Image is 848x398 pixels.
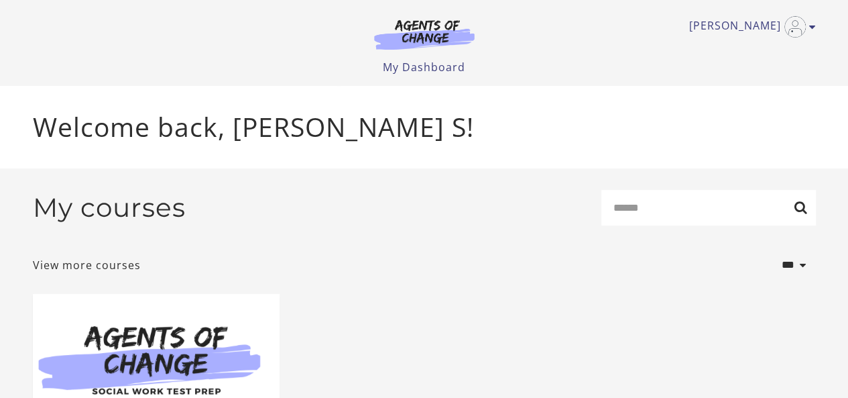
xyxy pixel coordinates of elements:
p: Welcome back, [PERSON_NAME] S! [33,107,816,147]
a: My Dashboard [383,60,465,74]
a: Toggle menu [689,16,809,38]
h2: My courses [33,192,186,223]
a: View more courses [33,257,141,273]
img: Agents of Change Logo [360,19,489,50]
